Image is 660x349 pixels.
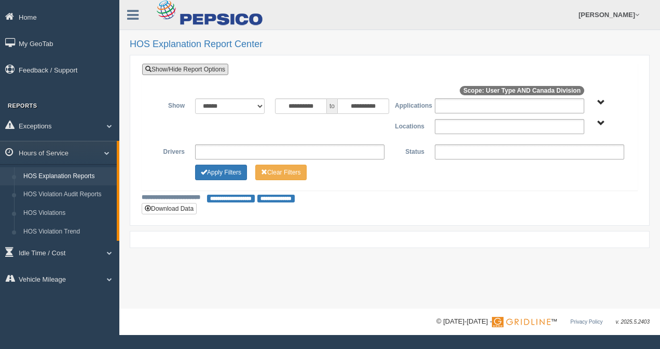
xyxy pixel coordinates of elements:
[19,167,117,186] a: HOS Explanation Reports
[616,319,650,325] span: v. 2025.5.2403
[142,203,197,214] button: Download Data
[150,144,190,157] label: Drivers
[436,316,650,327] div: © [DATE]-[DATE] - ™
[19,185,117,204] a: HOS Violation Audit Reports
[19,223,117,241] a: HOS Violation Trend
[150,98,190,111] label: Show
[327,98,337,114] span: to
[390,144,430,157] label: Status
[390,98,430,111] label: Applications
[255,165,307,180] button: Change Filter Options
[195,165,247,180] button: Change Filter Options
[142,64,228,75] a: Show/Hide Report Options
[130,39,650,50] h2: HOS Explanation Report Center
[460,86,584,95] span: Scope: User Type AND Canada Division
[570,319,602,325] a: Privacy Policy
[19,204,117,223] a: HOS Violations
[492,317,551,327] img: Gridline
[390,119,430,132] label: Locations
